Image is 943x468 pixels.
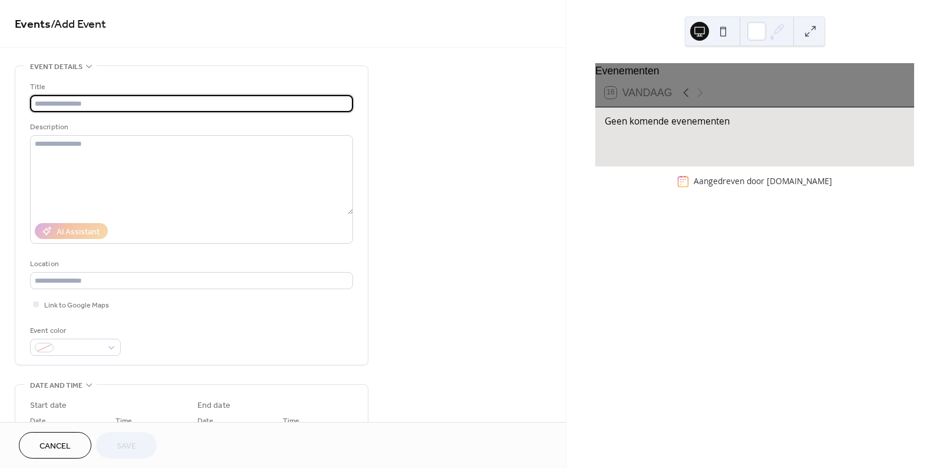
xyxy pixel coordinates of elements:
[595,63,914,78] div: Evenementen
[30,400,67,412] div: Start date
[767,176,832,187] a: [DOMAIN_NAME]
[30,258,351,270] div: Location
[30,325,118,337] div: Event color
[197,415,213,427] span: Date
[197,400,230,412] div: End date
[19,432,91,459] button: Cancel
[39,440,71,453] span: Cancel
[694,176,832,187] div: Aangedreven door
[283,415,299,427] span: Time
[51,13,106,36] span: / Add Event
[44,299,109,312] span: Link to Google Maps
[605,114,905,128] div: Geen komende evenementen
[30,61,83,73] span: Event details
[30,415,46,427] span: Date
[30,81,351,93] div: Title
[30,121,351,133] div: Description
[15,13,51,36] a: Events
[116,415,132,427] span: Time
[30,379,83,392] span: Date and time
